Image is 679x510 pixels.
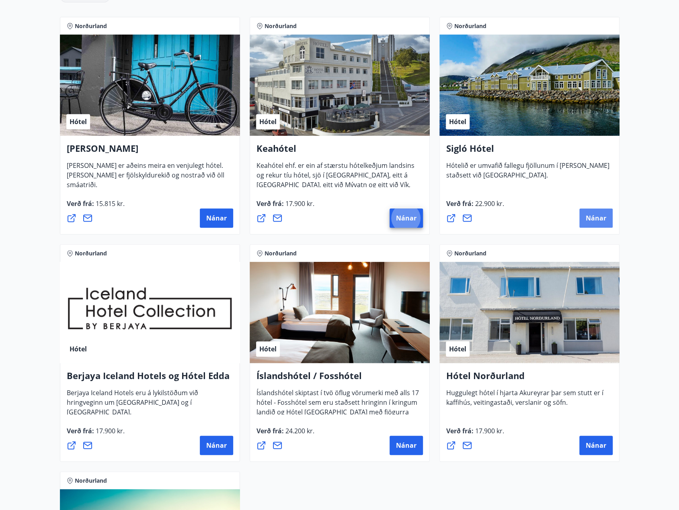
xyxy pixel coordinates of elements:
span: Hótel [70,345,87,353]
span: Norðurland [75,249,107,257]
span: 17.900 kr. [474,426,504,435]
span: Verð frá : [256,426,314,442]
span: Norðurland [265,22,297,30]
span: Norðurland [454,22,486,30]
span: 17.900 kr. [284,199,314,208]
span: 15.815 kr. [94,199,125,208]
span: Nánar [586,214,606,222]
span: Hótel [259,345,277,353]
button: Nánar [390,208,423,228]
button: Nánar [579,436,613,455]
h4: [PERSON_NAME] [67,142,233,161]
span: Nánar [586,441,606,450]
span: Hótel [70,117,87,126]
span: 17.900 kr. [94,426,125,435]
span: Berjaya Iceland Hotels eru á lykilstöðum við hringveginn um [GEOGRAPHIC_DATA] og í [GEOGRAPHIC_DA... [67,388,198,423]
h4: Hótel Norðurland [446,369,613,388]
span: Verð frá : [446,426,504,442]
span: 22.900 kr. [474,199,504,208]
span: Hótel [449,117,466,126]
span: Keahótel ehf. er ein af stærstu hótelkeðjum landsins og rekur tíu hótel, sjö í [GEOGRAPHIC_DATA],... [256,161,414,215]
span: Verð frá : [67,199,125,214]
span: Verð frá : [256,199,314,214]
h4: Keahótel [256,142,423,161]
span: Norðurland [265,249,297,257]
span: Hótel [259,117,277,126]
span: Norðurland [75,22,107,30]
span: Norðurland [75,477,107,485]
span: Hótel [449,345,466,353]
h4: Íslandshótel / Fosshótel [256,369,423,388]
button: Nánar [200,436,233,455]
span: Nánar [206,441,227,450]
span: Íslandshótel skiptast í tvö öflug vörumerki með alls 17 hótel - Fosshótel sem eru staðsett hringi... [256,388,419,432]
span: 24.200 kr. [284,426,314,435]
span: Nánar [396,441,416,450]
span: Nánar [396,214,416,222]
span: Huggulegt hótel í hjarta Akureyrar þar sem stutt er í kaffihús, veitingastaði, verslanir og söfn. [446,388,603,413]
span: [PERSON_NAME] er aðeins meira en venjulegt hótel. [PERSON_NAME] er fjölskyldurekið og nostrað við... [67,161,224,196]
span: Nánar [206,214,227,222]
span: Verð frá : [446,199,504,214]
button: Nánar [390,436,423,455]
span: Norðurland [454,249,486,257]
h4: Berjaya Iceland Hotels og Hótel Edda [67,369,233,388]
h4: Sigló Hótel [446,142,613,161]
span: Hótelið er umvafið fallegu fjöllunum í [PERSON_NAME] staðsett við [GEOGRAPHIC_DATA]. [446,161,609,186]
button: Nánar [579,208,613,228]
span: Verð frá : [67,426,125,442]
button: Nánar [200,208,233,228]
